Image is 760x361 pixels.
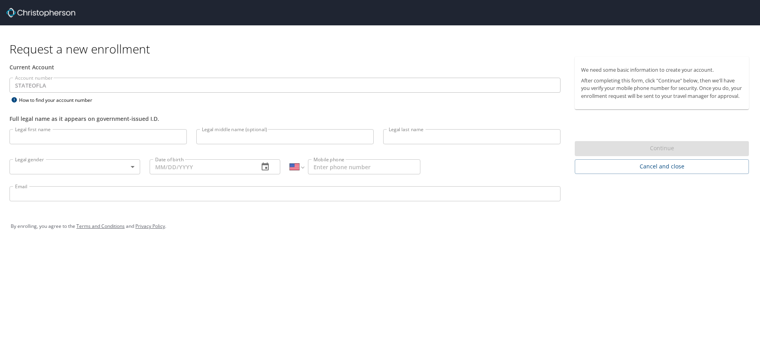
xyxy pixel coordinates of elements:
[6,8,75,17] img: cbt logo
[581,66,743,74] p: We need some basic information to create your account.
[9,159,140,174] div: ​
[308,159,420,174] input: Enter phone number
[9,95,108,105] div: How to find your account number
[150,159,253,174] input: MM/DD/YYYY
[11,216,749,236] div: By enrolling, you agree to the and .
[9,63,560,71] div: Current Account
[581,77,743,100] p: After completing this form, click "Continue" below, then we'll have you verify your mobile phone ...
[135,223,165,229] a: Privacy Policy
[575,159,749,174] button: Cancel and close
[9,115,560,123] div: Full legal name as it appears on government-issued I.D.
[76,223,125,229] a: Terms and Conditions
[9,41,755,57] h1: Request a new enrollment
[581,162,743,172] span: Cancel and close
